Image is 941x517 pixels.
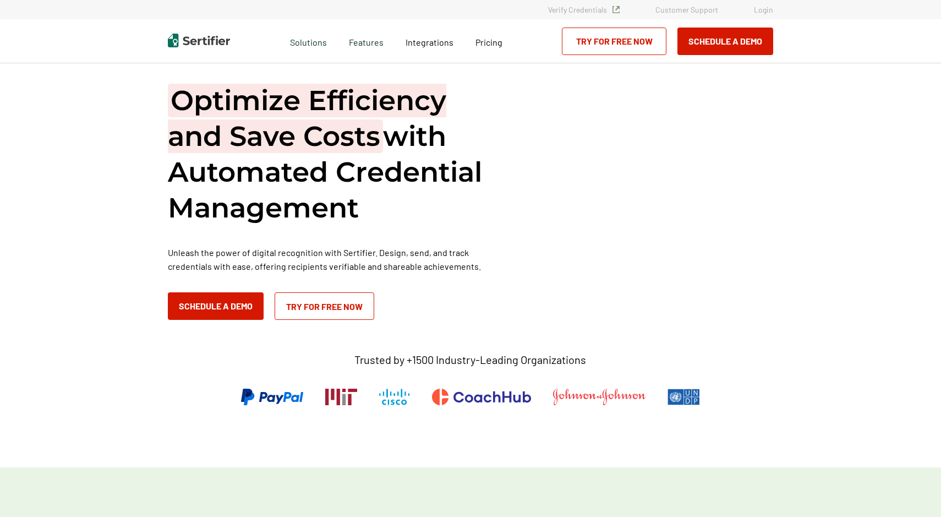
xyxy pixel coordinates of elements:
span: Optimize Efficiency and Save Costs [168,84,446,153]
span: Features [349,34,384,48]
img: PayPal [241,389,303,405]
img: UNDP [668,389,700,405]
a: Login [754,5,773,14]
p: Trusted by +1500 Industry-Leading Organizations [354,353,586,367]
img: Sertifier | Digital Credentialing Platform [168,34,230,47]
a: Integrations [406,34,453,48]
img: Cisco [379,389,410,405]
a: Try for Free Now [275,292,374,320]
a: Customer Support [655,5,718,14]
img: Verified [612,6,620,13]
a: Pricing [475,34,502,48]
p: Unleash the power of digital recognition with Sertifier. Design, send, and track credentials with... [168,246,498,273]
span: Integrations [406,37,453,47]
img: CoachHub [432,389,531,405]
h1: with Automated Credential Management [168,83,498,226]
img: Massachusetts Institute of Technology [325,389,357,405]
a: Verify Credentials [548,5,620,14]
span: Pricing [475,37,502,47]
span: Solutions [290,34,327,48]
img: Johnson & Johnson [553,389,645,405]
a: Try for Free Now [562,28,666,55]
